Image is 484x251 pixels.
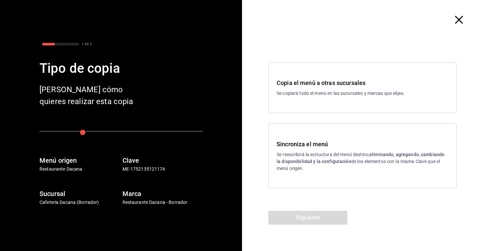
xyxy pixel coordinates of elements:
[277,151,448,172] p: Se reescribirá la estructura del menú destino; de los elementos con la misma Clave que el menú or...
[122,166,203,173] p: ME-1752135121174
[122,188,203,199] h6: Marca
[277,78,448,87] h3: Copia el menú a otras sucursales
[277,90,448,97] p: Se copiará todo el menú en las sucursales y marcas que elijas.
[40,166,120,173] p: Restaurante Dacana
[40,59,202,78] div: Tipo de copia
[122,155,203,166] h6: Clave
[82,42,92,46] div: 1 DE 3
[277,140,448,149] h3: Sincroniza el menú
[122,199,203,206] p: Restaurante Dacana - Borrador
[40,155,120,166] h6: Menú origen
[40,199,120,206] p: Cafetería Dacana (Borrador)
[40,188,120,199] h6: Sucursal
[40,84,145,107] div: [PERSON_NAME] cómo quieres realizar esta copia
